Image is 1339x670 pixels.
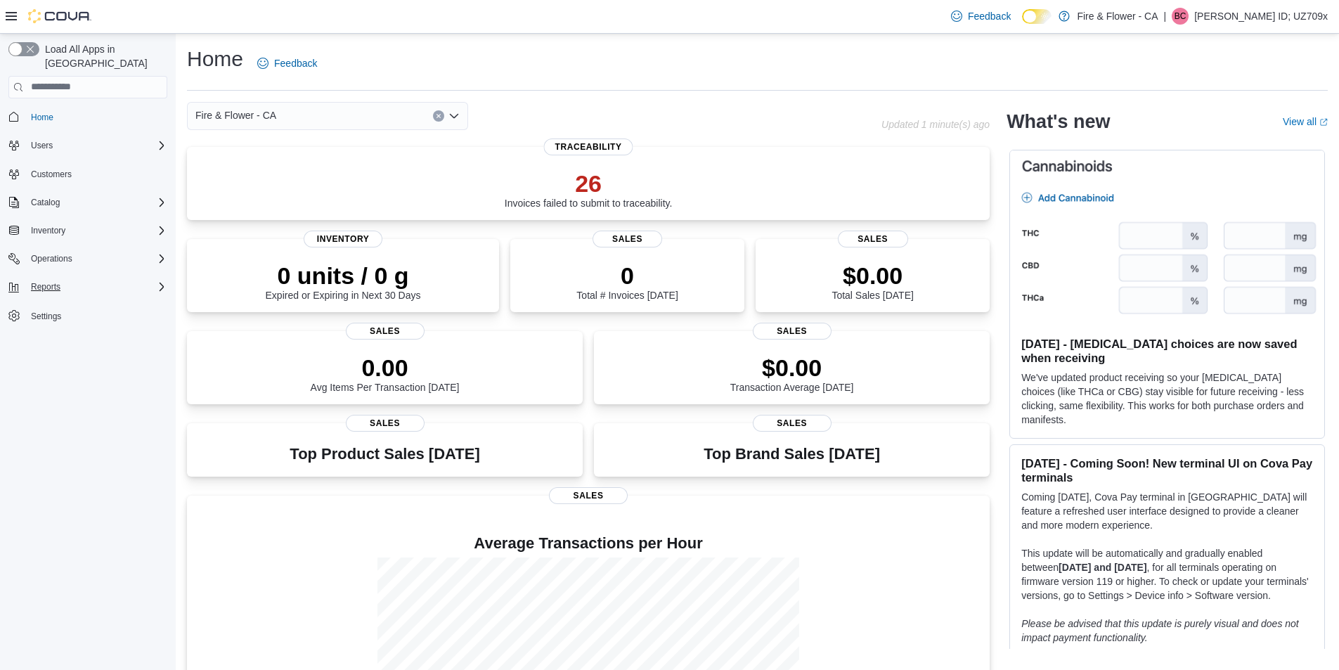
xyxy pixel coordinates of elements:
input: Dark Mode [1022,9,1052,24]
span: Sales [838,231,908,247]
p: Updated 1 minute(s) ago [881,119,990,130]
button: Customers [3,164,173,184]
div: Total # Invoices [DATE] [576,262,678,301]
span: Home [25,108,167,126]
button: Reports [3,277,173,297]
h2: What's new [1007,110,1110,133]
button: Home [3,107,173,127]
p: $0.00 [730,354,854,382]
p: 26 [505,169,673,198]
span: Home [31,112,53,123]
span: Sales [753,415,832,432]
span: Customers [25,165,167,183]
span: Settings [31,311,61,322]
span: Sales [753,323,832,340]
div: Expired or Expiring in Next 30 Days [266,262,421,301]
p: Coming [DATE], Cova Pay terminal in [GEOGRAPHIC_DATA] will feature a refreshed user interface des... [1021,490,1313,532]
h3: [DATE] - [MEDICAL_DATA] choices are now saved when receiving [1021,337,1313,365]
em: Please be advised that this update is purely visual and does not impact payment functionality. [1021,618,1299,643]
button: Reports [25,278,66,295]
span: Inventory [31,225,65,236]
span: Sales [346,415,425,432]
div: Avg Items Per Transaction [DATE] [311,354,460,393]
span: Dark Mode [1022,24,1023,25]
span: Operations [25,250,167,267]
button: Users [25,137,58,154]
button: Operations [3,249,173,269]
button: Operations [25,250,78,267]
span: Users [31,140,53,151]
h3: [DATE] - Coming Soon! New terminal UI on Cova Pay terminals [1021,456,1313,484]
p: 0 units / 0 g [266,262,421,290]
h4: Average Transactions per Hour [198,535,978,552]
span: Reports [31,281,60,292]
a: Settings [25,308,67,325]
span: Catalog [25,194,167,211]
a: Home [25,109,59,126]
div: Total Sales [DATE] [832,262,913,301]
span: Operations [31,253,72,264]
button: Users [3,136,173,155]
strong: [DATE] and [DATE] [1059,562,1146,573]
span: Traceability [544,138,633,155]
h3: Top Brand Sales [DATE] [704,446,880,463]
span: Feedback [968,9,1011,23]
h3: Top Product Sales [DATE] [290,446,479,463]
span: Fire & Flower - CA [195,107,276,124]
h1: Home [187,45,243,73]
span: Users [25,137,167,154]
span: Sales [346,323,425,340]
button: Open list of options [448,110,460,122]
a: Feedback [945,2,1016,30]
span: Settings [25,307,167,324]
span: Sales [549,487,628,504]
p: We've updated product receiving so your [MEDICAL_DATA] choices (like THCa or CBG) stay visible fo... [1021,371,1313,427]
button: Inventory [25,222,71,239]
span: Inventory [304,231,382,247]
button: Inventory [3,221,173,240]
span: Load All Apps in [GEOGRAPHIC_DATA] [39,42,167,70]
p: [PERSON_NAME] ID; UZ709x [1194,8,1328,25]
a: Feedback [252,49,323,77]
p: This update will be automatically and gradually enabled between , for all terminals operating on ... [1021,546,1313,603]
span: Catalog [31,197,60,208]
span: Sales [593,231,663,247]
svg: External link [1319,118,1328,127]
div: Invoices failed to submit to traceability. [505,169,673,209]
button: Catalog [25,194,65,211]
p: | [1164,8,1167,25]
div: Transaction Average [DATE] [730,354,854,393]
p: 0 [576,262,678,290]
span: BC [1175,8,1186,25]
span: Reports [25,278,167,295]
div: B. Cromwell ID; UZ709x [1172,8,1189,25]
button: Clear input [433,110,444,122]
button: Settings [3,305,173,326]
button: Catalog [3,193,173,212]
p: $0.00 [832,262,913,290]
img: Cova [28,9,91,23]
nav: Complex example [8,101,167,363]
a: Customers [25,166,77,183]
p: Fire & Flower - CA [1077,8,1158,25]
p: 0.00 [311,354,460,382]
a: View allExternal link [1283,116,1328,127]
span: Customers [31,169,72,180]
span: Feedback [274,56,317,70]
span: Inventory [25,222,167,239]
